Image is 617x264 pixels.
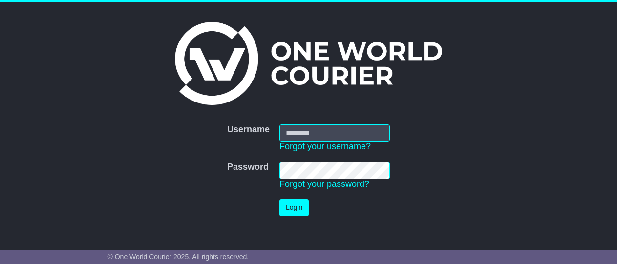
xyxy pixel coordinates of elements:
[175,22,442,105] img: One World
[227,124,270,135] label: Username
[108,253,249,261] span: © One World Courier 2025. All rights reserved.
[227,162,269,173] label: Password
[279,142,371,151] a: Forgot your username?
[279,179,369,189] a: Forgot your password?
[279,199,309,216] button: Login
